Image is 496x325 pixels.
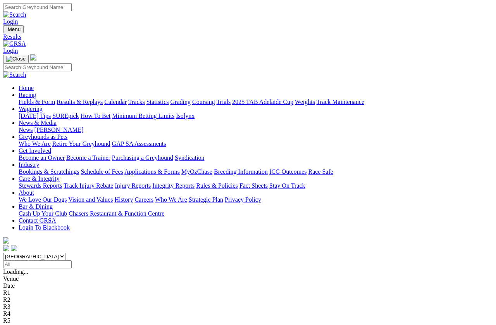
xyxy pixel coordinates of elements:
a: Vision and Values [68,196,113,203]
a: SUREpick [52,112,79,119]
div: Get Involved [19,154,493,161]
a: Retire Your Greyhound [52,140,110,147]
a: [PERSON_NAME] [34,126,83,133]
input: Search [3,63,72,71]
a: History [114,196,133,203]
div: Date [3,282,493,289]
a: Login [3,18,18,25]
a: Become a Trainer [66,154,110,161]
a: Breeding Information [214,168,268,175]
a: Purchasing a Greyhound [112,154,173,161]
a: Home [19,85,34,91]
a: Minimum Betting Limits [112,112,174,119]
a: Stewards Reports [19,182,62,189]
a: About [19,189,34,196]
a: Get Involved [19,147,51,154]
a: Fields & Form [19,99,55,105]
a: MyOzChase [181,168,212,175]
a: Statistics [146,99,169,105]
div: Greyhounds as Pets [19,140,493,147]
a: Track Maintenance [317,99,364,105]
a: News & Media [19,119,57,126]
a: Grading [170,99,191,105]
a: Privacy Policy [225,196,261,203]
a: Rules & Policies [196,182,238,189]
button: Toggle navigation [3,55,29,63]
input: Search [3,3,72,11]
div: Wagering [19,112,493,119]
a: Become an Owner [19,154,65,161]
img: facebook.svg [3,245,9,251]
span: Menu [8,26,21,32]
a: Calendar [104,99,127,105]
div: About [19,196,493,203]
a: Industry [19,161,39,168]
img: logo-grsa-white.png [3,237,9,244]
a: Tracks [128,99,145,105]
div: News & Media [19,126,493,133]
a: News [19,126,33,133]
a: Results [3,33,493,40]
a: Bookings & Scratchings [19,168,79,175]
a: 2025 TAB Adelaide Cup [232,99,293,105]
a: Careers [134,196,153,203]
a: Syndication [175,154,204,161]
div: R2 [3,296,493,303]
a: Bar & Dining [19,203,53,210]
div: Venue [3,275,493,282]
div: Racing [19,99,493,105]
a: Stay On Track [269,182,305,189]
a: GAP SA Assessments [112,140,166,147]
a: Integrity Reports [152,182,195,189]
img: Close [6,56,26,62]
div: R3 [3,303,493,310]
a: Contact GRSA [19,217,56,224]
a: Cash Up Your Club [19,210,67,217]
a: Weights [295,99,315,105]
div: R5 [3,317,493,324]
a: Login [3,47,18,54]
input: Select date [3,260,72,268]
img: twitter.svg [11,245,17,251]
a: Who We Are [19,140,51,147]
img: logo-grsa-white.png [30,54,36,61]
img: Search [3,11,26,18]
a: Schedule of Fees [81,168,123,175]
a: Wagering [19,105,43,112]
a: Care & Integrity [19,175,60,182]
img: GRSA [3,40,26,47]
button: Toggle navigation [3,25,24,33]
div: R4 [3,310,493,317]
a: Who We Are [155,196,187,203]
a: Results & Replays [57,99,103,105]
a: Isolynx [176,112,195,119]
a: Track Injury Rebate [64,182,113,189]
a: Racing [19,92,36,98]
a: [DATE] Tips [19,112,51,119]
div: Care & Integrity [19,182,493,189]
a: Login To Blackbook [19,224,70,231]
a: Injury Reports [115,182,151,189]
div: Bar & Dining [19,210,493,217]
a: Greyhounds as Pets [19,133,67,140]
a: We Love Our Dogs [19,196,67,203]
img: Search [3,71,26,78]
a: Chasers Restaurant & Function Centre [69,210,164,217]
div: R1 [3,289,493,296]
span: Loading... [3,268,28,275]
div: Industry [19,168,493,175]
a: Strategic Plan [189,196,223,203]
a: How To Bet [81,112,111,119]
a: Coursing [192,99,215,105]
a: Race Safe [308,168,333,175]
a: Trials [216,99,231,105]
a: Applications & Forms [124,168,180,175]
a: ICG Outcomes [269,168,307,175]
a: Fact Sheets [239,182,268,189]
